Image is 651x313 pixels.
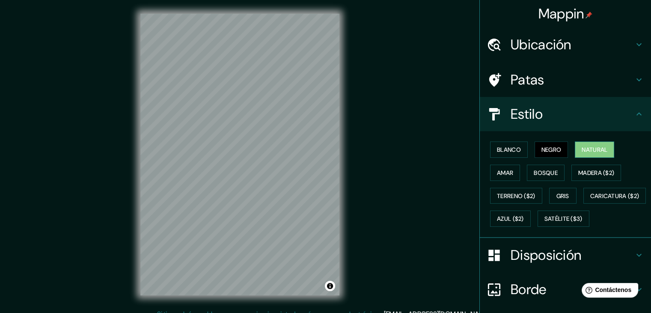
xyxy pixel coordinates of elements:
font: Natural [582,146,607,153]
font: Estilo [511,105,543,123]
button: Caricatura ($2) [583,188,646,204]
button: Gris [549,188,577,204]
button: Activar o desactivar atribución [325,281,335,291]
button: Negro [535,141,568,158]
font: Blanco [497,146,521,153]
font: Patas [511,71,544,89]
font: Mappin [538,5,584,23]
button: Azul ($2) [490,211,531,227]
img: pin-icon.png [586,12,592,18]
button: Satélite ($3) [538,211,589,227]
iframe: Lanzador de widgets de ayuda [575,280,642,304]
div: Ubicación [480,27,651,62]
font: Caricatura ($2) [590,192,639,200]
font: Madera ($2) [578,169,614,177]
font: Disposición [511,246,581,264]
div: Disposición [480,238,651,272]
font: Borde [511,280,547,298]
font: Gris [556,192,569,200]
font: Ubicación [511,36,571,54]
button: Amar [490,165,520,181]
button: Natural [575,141,614,158]
font: Negro [541,146,562,153]
div: Borde [480,272,651,307]
button: Bosque [527,165,565,181]
font: Amar [497,169,513,177]
button: Madera ($2) [571,165,621,181]
font: Azul ($2) [497,215,524,223]
font: Terreno ($2) [497,192,535,200]
canvas: Mapa [140,14,339,295]
div: Patas [480,63,651,97]
font: Bosque [534,169,558,177]
font: Satélite ($3) [544,215,583,223]
button: Blanco [490,141,528,158]
div: Estilo [480,97,651,131]
button: Terreno ($2) [490,188,542,204]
